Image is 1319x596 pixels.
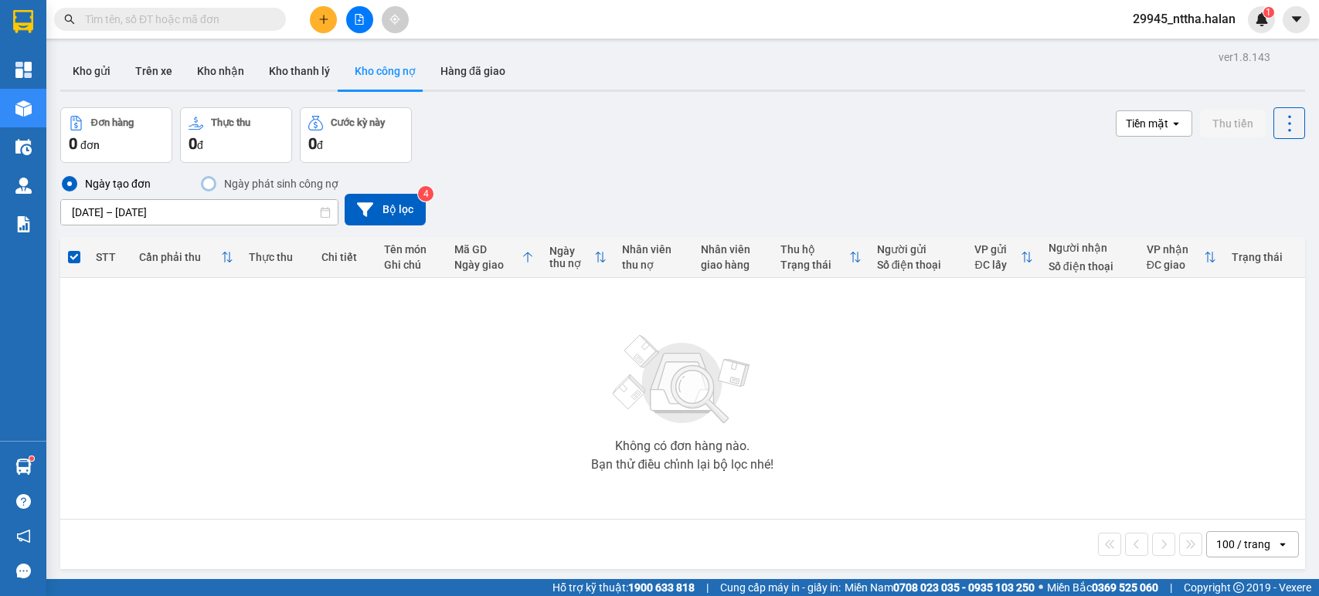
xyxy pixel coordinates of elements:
[382,6,409,33] button: aim
[61,200,338,225] input: Select a date range.
[1266,7,1271,18] span: 1
[1216,537,1270,552] div: 100 / trang
[549,245,594,257] div: Ngày
[345,194,426,225] button: Bộ lọc
[845,579,1035,596] span: Miền Nam
[1219,49,1270,66] div: ver 1.8.143
[1170,579,1172,596] span: |
[331,117,385,128] div: Cước kỳ này
[1147,243,1204,256] div: VP nhận
[622,243,686,256] div: Nhân viên
[628,581,695,594] strong: 1900 633 818
[16,529,31,544] span: notification
[1263,7,1274,18] sup: 1
[60,52,123,90] button: Kho gửi
[974,259,1020,271] div: ĐC lấy
[780,259,849,271] div: Trạng thái
[16,564,31,578] span: message
[1092,581,1158,594] strong: 0369 525 060
[1049,242,1131,254] div: Người nhận
[15,216,32,232] img: solution-icon
[1147,259,1204,271] div: ĐC giao
[180,107,292,163] button: Thực thu0đ
[317,139,323,151] span: đ
[454,243,521,256] div: Mã GD
[15,100,32,117] img: warehouse-icon
[218,174,338,193] div: Ngày phát sinh công nợ
[615,440,750,452] div: Không có đơn hàng nào.
[1120,9,1248,29] span: 29945_nttha.halan
[428,52,518,90] button: Hàng đã giao
[967,237,1040,278] th: Toggle SortBy
[257,52,342,90] button: Kho thanh lý
[701,259,765,271] div: giao hàng
[701,243,765,256] div: Nhân viên
[605,326,760,434] img: svg+xml;base64,PHN2ZyBjbGFzcz0ibGlzdC1wbHVnX19zdmciIHhtbG5zPSJodHRwOi8vd3d3LnczLm9yZy8yMDAwL3N2Zy...
[877,243,960,256] div: Người gửi
[1283,6,1310,33] button: caret-down
[1232,251,1297,263] div: Trạng thái
[354,14,365,25] span: file-add
[720,579,841,596] span: Cung cấp máy in - giấy in:
[893,581,1035,594] strong: 0708 023 035 - 0935 103 250
[310,6,337,33] button: plus
[591,459,773,471] div: Bạn thử điều chỉnh lại bộ lọc nhé!
[197,139,203,151] span: đ
[16,494,31,509] span: question-circle
[308,134,317,153] span: 0
[15,62,32,78] img: dashboard-icon
[622,259,686,271] div: thu nợ
[1170,117,1182,130] svg: open
[1233,582,1244,593] span: copyright
[64,14,75,25] span: search
[13,10,33,33] img: logo-vxr
[706,579,709,596] span: |
[85,11,267,28] input: Tìm tên, số ĐT hoặc mã đơn
[1290,12,1304,26] span: caret-down
[1139,237,1224,278] th: Toggle SortBy
[552,579,695,596] span: Hỗ trợ kỹ thuật:
[321,251,369,263] div: Chi tiết
[79,174,151,193] div: Ngày tạo đơn
[454,259,521,271] div: Ngày giao
[384,259,440,271] div: Ghi chú
[1049,260,1131,273] div: Số điện thoại
[189,134,197,153] span: 0
[29,456,34,461] sup: 1
[1039,584,1043,591] span: ⚪️
[1255,12,1269,26] img: icon-new-feature
[15,459,32,475] img: warehouse-icon
[60,107,172,163] button: Đơn hàng0đơn
[69,134,77,153] span: 0
[389,14,400,25] span: aim
[418,186,433,201] sup: 4
[96,251,124,263] div: STT
[249,251,306,263] div: Thực thu
[185,52,257,90] button: Kho nhận
[384,243,440,256] div: Tên món
[773,237,869,278] th: Toggle SortBy
[542,237,614,278] th: Toggle SortBy
[1047,579,1158,596] span: Miền Bắc
[139,251,221,263] div: Cần phải thu
[974,243,1020,256] div: VP gửi
[318,14,329,25] span: plus
[15,178,32,194] img: warehouse-icon
[15,139,32,155] img: warehouse-icon
[342,52,428,90] button: Kho công nợ
[123,52,185,90] button: Trên xe
[1126,116,1168,131] div: Tiền mặt
[346,6,373,33] button: file-add
[780,243,849,256] div: Thu hộ
[549,257,594,269] div: thu nợ
[877,259,960,271] div: Số điện thoại
[300,107,412,163] button: Cước kỳ này0đ
[80,139,100,151] span: đơn
[91,117,134,128] div: Đơn hàng
[1277,538,1289,550] svg: open
[1200,110,1266,137] button: Thu tiền
[447,237,541,278] th: Toggle SortBy
[131,237,241,278] th: Toggle SortBy
[211,117,250,128] div: Thực thu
